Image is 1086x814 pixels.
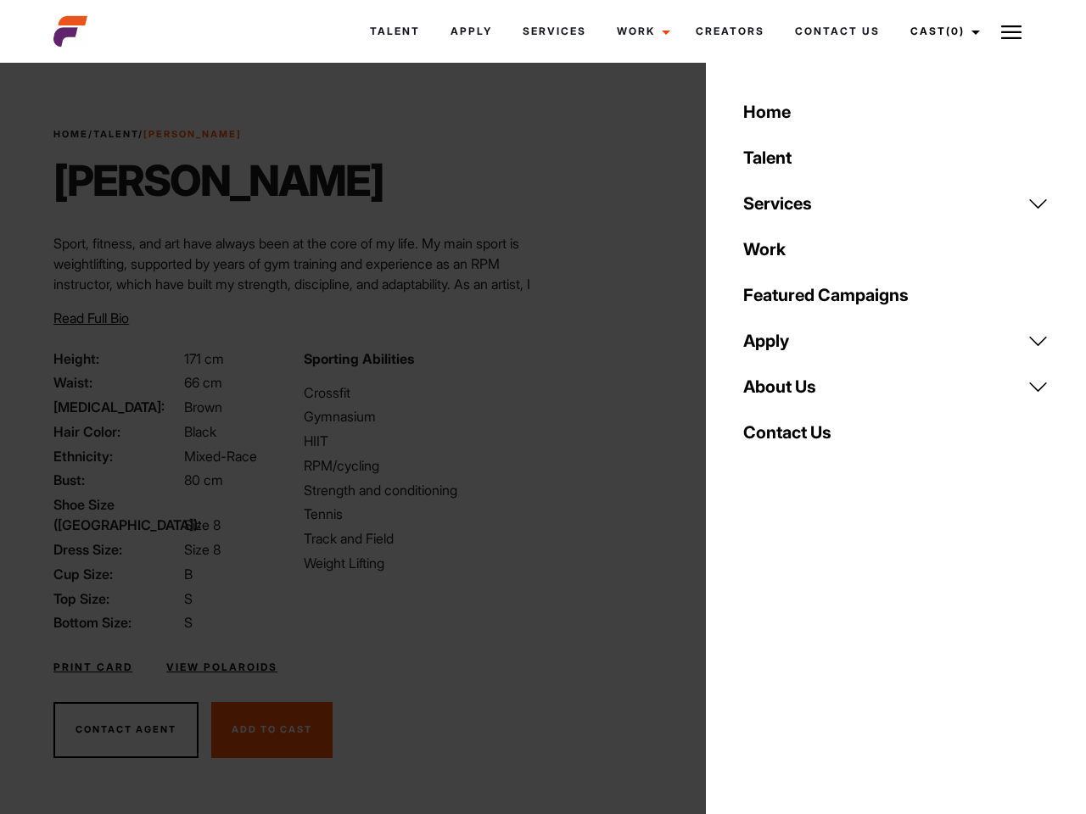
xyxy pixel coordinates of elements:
li: RPM/cycling [304,455,533,476]
button: Add To Cast [211,702,333,758]
span: B [184,566,193,583]
li: Weight Lifting [304,553,533,573]
a: Apply [435,8,507,54]
a: Featured Campaigns [733,272,1059,318]
li: Crossfit [304,382,533,403]
span: Size 8 [184,516,221,533]
a: Services [733,181,1059,226]
a: About Us [733,364,1059,410]
a: Talent [355,8,435,54]
span: Read Full Bio [53,309,129,326]
a: Print Card [53,660,132,675]
button: Contact Agent [53,702,199,758]
video: Your browser does not support the video tag. [584,109,995,622]
button: Read Full Bio [53,308,129,328]
a: Services [507,8,602,54]
h1: [PERSON_NAME] [53,155,383,206]
span: S [184,614,193,631]
li: Gymnasium [304,406,533,427]
a: Creators [680,8,780,54]
span: 171 cm [184,350,224,367]
span: Hair Color: [53,421,181,442]
a: Talent [93,128,138,140]
span: (0) [946,25,965,37]
img: Burger icon [1001,22,1022,42]
span: S [184,590,193,607]
a: Cast(0) [895,8,990,54]
a: Home [53,128,88,140]
span: [MEDICAL_DATA]: [53,397,181,417]
span: Waist: [53,372,181,393]
a: Contact Us [733,410,1059,455]
span: Black [184,423,216,440]
a: Apply [733,318,1059,364]
li: Tennis [304,504,533,524]
a: Home [733,89,1059,135]
span: Top Size: [53,588,181,609]
span: 66 cm [184,374,222,391]
p: Sport, fitness, and art have always been at the core of my life. My main sport is weightlifting, ... [53,233,533,335]
strong: Sporting Abilities [304,350,414,367]
strong: [PERSON_NAME] [143,128,242,140]
a: Work [602,8,680,54]
span: Mixed-Race [184,448,257,465]
span: Size 8 [184,541,221,558]
a: View Polaroids [166,660,277,675]
li: HIIT [304,431,533,451]
span: Bottom Size: [53,612,181,633]
a: Talent [733,135,1059,181]
a: Contact Us [780,8,895,54]
span: Bust: [53,470,181,490]
li: Track and Field [304,528,533,549]
span: Shoe Size ([GEOGRAPHIC_DATA]): [53,494,181,535]
span: Add To Cast [232,723,312,735]
img: cropped-aefm-brand-fav-22-square.png [53,14,87,48]
span: Cup Size: [53,564,181,584]
span: / / [53,127,242,142]
span: Height: [53,348,181,369]
span: Ethnicity: [53,446,181,466]
span: Dress Size: [53,539,181,560]
span: Brown [184,399,222,415]
li: Strength and conditioning [304,480,533,500]
a: Work [733,226,1059,272]
span: 80 cm [184,471,223,488]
